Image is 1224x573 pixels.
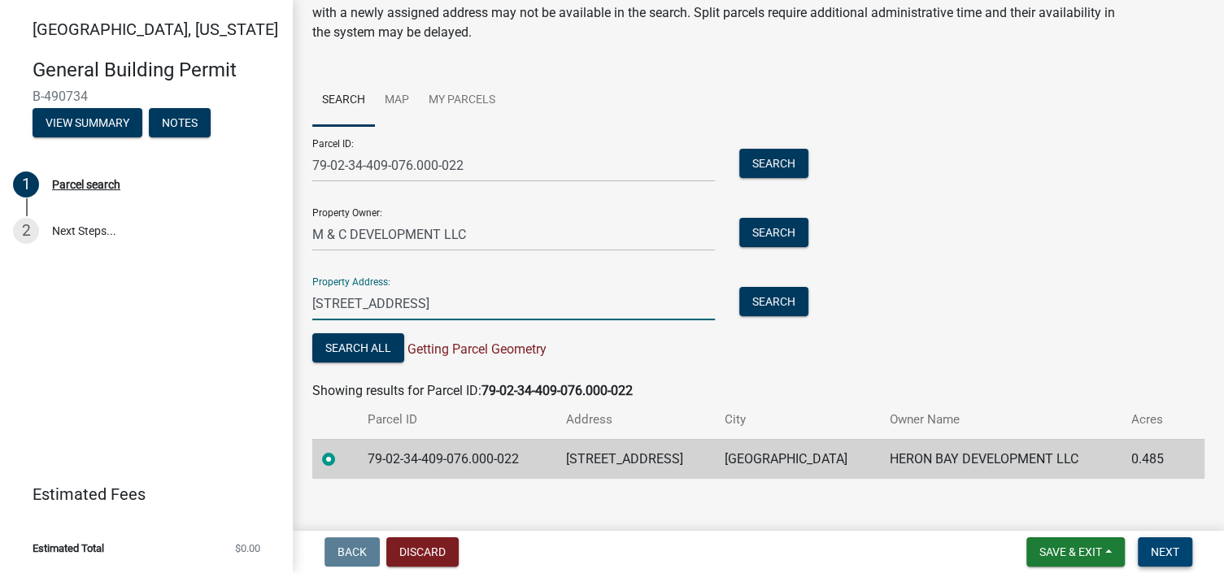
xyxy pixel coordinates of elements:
[33,117,142,130] wm-modal-confirm: Summary
[149,117,211,130] wm-modal-confirm: Notes
[149,108,211,137] button: Notes
[33,59,280,82] h4: General Building Permit
[715,401,880,439] th: City
[33,108,142,137] button: View Summary
[481,383,633,398] strong: 79-02-34-409-076.000-022
[880,439,1122,479] td: HERON BAY DEVELOPMENT LLC
[13,171,39,198] div: 1
[386,537,459,566] button: Discard
[739,149,808,178] button: Search
[52,179,120,190] div: Parcel search
[880,401,1122,439] th: Owner Name
[358,401,556,439] th: Parcel ID
[338,545,367,558] span: Back
[13,218,39,244] div: 2
[555,401,714,439] th: Address
[1026,537,1125,566] button: Save & Exit
[1151,545,1179,558] span: Next
[33,543,104,553] span: Estimated Total
[325,537,380,566] button: Back
[13,478,267,510] a: Estimated Fees
[404,341,547,357] span: Getting Parcel Geometry
[555,439,714,479] td: [STREET_ADDRESS]
[1122,401,1182,439] th: Acres
[235,543,260,553] span: $0.00
[1122,439,1182,479] td: 0.485
[739,218,808,247] button: Search
[312,75,375,127] a: Search
[358,439,556,479] td: 79-02-34-409-076.000-022
[33,20,278,39] span: [GEOGRAPHIC_DATA], [US_STATE]
[739,287,808,316] button: Search
[1039,545,1102,558] span: Save & Exit
[419,75,505,127] a: My Parcels
[1138,537,1192,566] button: Next
[715,439,880,479] td: [GEOGRAPHIC_DATA]
[312,333,404,362] button: Search All
[312,381,1204,401] div: Showing results for Parcel ID:
[375,75,419,127] a: Map
[33,89,260,104] span: B-490734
